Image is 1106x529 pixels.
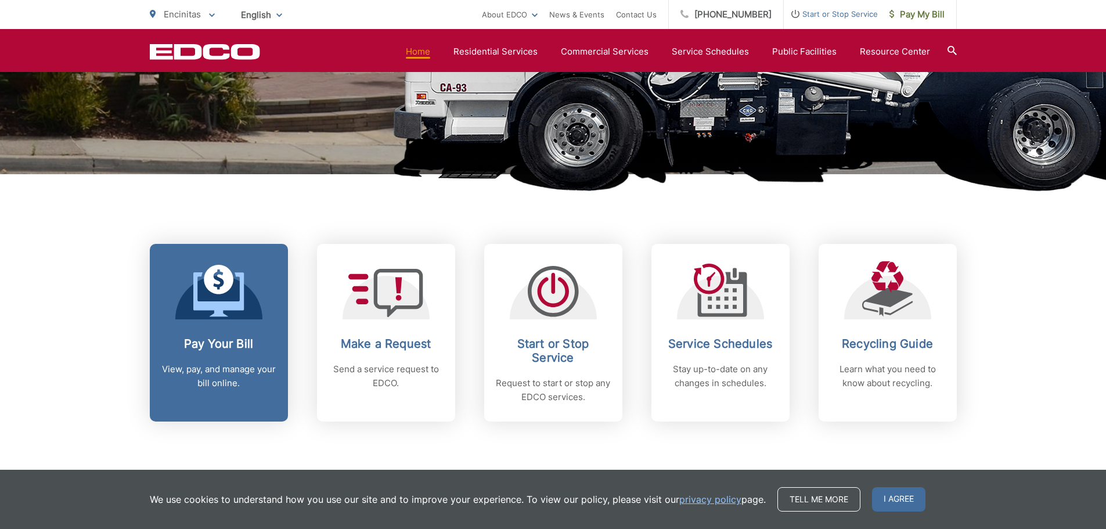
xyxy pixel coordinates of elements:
[830,362,945,390] p: Learn what you need to know about recycling.
[329,362,444,390] p: Send a service request to EDCO.
[830,337,945,351] h2: Recycling Guide
[772,45,837,59] a: Public Facilities
[496,337,611,365] h2: Start or Stop Service
[329,337,444,351] h2: Make a Request
[819,244,957,422] a: Recycling Guide Learn what you need to know about recycling.
[672,45,749,59] a: Service Schedules
[663,337,778,351] h2: Service Schedules
[161,337,276,351] h2: Pay Your Bill
[453,45,538,59] a: Residential Services
[889,8,945,21] span: Pay My Bill
[549,8,604,21] a: News & Events
[232,5,291,25] span: English
[651,244,790,422] a: Service Schedules Stay up-to-date on any changes in schedules.
[150,492,766,506] p: We use cookies to understand how you use our site and to improve your experience. To view our pol...
[777,487,860,512] a: Tell me more
[406,45,430,59] a: Home
[616,8,657,21] a: Contact Us
[482,8,538,21] a: About EDCO
[317,244,455,422] a: Make a Request Send a service request to EDCO.
[872,487,925,512] span: I agree
[679,492,741,506] a: privacy policy
[663,362,778,390] p: Stay up-to-date on any changes in schedules.
[150,44,260,60] a: EDCD logo. Return to the homepage.
[561,45,649,59] a: Commercial Services
[161,362,276,390] p: View, pay, and manage your bill online.
[150,244,288,422] a: Pay Your Bill View, pay, and manage your bill online.
[860,45,930,59] a: Resource Center
[164,9,201,20] span: Encinitas
[496,376,611,404] p: Request to start or stop any EDCO services.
